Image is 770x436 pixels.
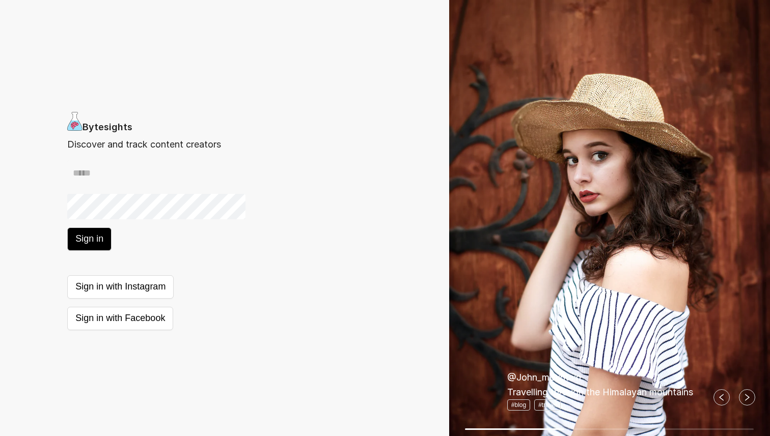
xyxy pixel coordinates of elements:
span: #blog [507,399,530,411]
span: #travel [534,399,561,411]
button: Sign in with Facebook [67,307,173,330]
span: @John_mountain [507,372,581,383]
img: wPgxsnuklaNYQAAAABJRU5ErkJggg== [67,112,82,130]
span: right [743,393,751,401]
button: 3 [659,428,754,430]
span: Sign in [75,231,103,246]
button: 2 [564,428,659,430]
span: left [718,393,726,401]
h1: Bytesights [67,112,381,133]
span: Sign in with Facebook [75,311,165,325]
span: Travelling through the Himalayan mountains [507,387,693,397]
span: Sign in with Instagram [75,279,166,294]
span: Discover and track content creators [67,139,221,150]
button: Sign in [67,227,112,251]
button: Sign in with Instagram [67,275,174,299]
button: 1 [465,428,564,430]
